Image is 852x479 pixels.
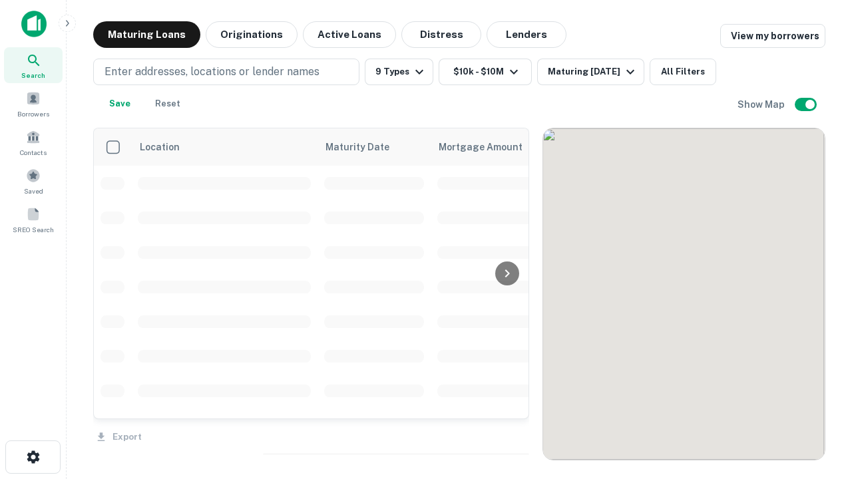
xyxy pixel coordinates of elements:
a: Contacts [4,124,63,160]
span: Mortgage Amount [439,139,540,155]
div: 0 0 [543,128,825,460]
span: Saved [24,186,43,196]
th: Mortgage Amount [431,128,577,166]
th: Maturity Date [318,128,431,166]
button: $10k - $10M [439,59,532,85]
button: Originations [206,21,298,48]
iframe: Chat Widget [785,373,852,436]
button: All Filters [650,59,716,85]
img: capitalize-icon.png [21,11,47,37]
p: Enter addresses, locations or lender names [105,64,319,80]
a: Borrowers [4,86,63,122]
button: Enter addresses, locations or lender names [93,59,359,85]
a: Saved [4,163,63,199]
span: Borrowers [17,108,49,119]
span: Search [21,70,45,80]
button: Active Loans [303,21,396,48]
button: Reset [146,90,189,117]
a: View my borrowers [720,24,825,48]
button: Save your search to get updates of matches that match your search criteria. [99,90,141,117]
button: Lenders [487,21,566,48]
span: Location [139,139,180,155]
button: Maturing [DATE] [537,59,644,85]
div: Maturing [DATE] [548,64,638,80]
button: Distress [401,21,481,48]
h6: Show Map [738,97,787,112]
span: Maturity Date [325,139,407,155]
a: Search [4,47,63,83]
span: Contacts [20,147,47,158]
th: Location [131,128,318,166]
span: SREO Search [13,224,54,235]
button: Maturing Loans [93,21,200,48]
button: 9 Types [365,59,433,85]
a: SREO Search [4,202,63,238]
